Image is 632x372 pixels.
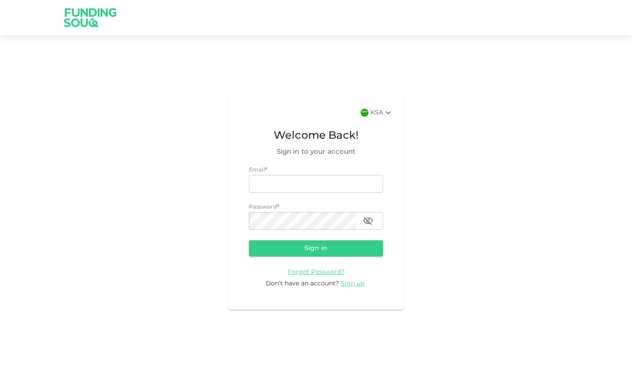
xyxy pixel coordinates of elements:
a: Forgot Password? [288,269,345,275]
span: Sign up [341,281,365,287]
span: Sign in to your account [249,147,383,157]
span: Password [249,205,277,210]
div: KSA [370,107,394,118]
button: Sign in [249,240,383,256]
span: Don't have an account? [266,281,339,287]
input: password [249,212,356,230]
span: Welcome Back! [249,128,383,144]
img: flag-sa.b9a346574cdc8950dd34b50780441f57.svg [361,109,369,117]
span: Forgot Password? [288,269,345,275]
span: Email [249,167,265,173]
input: email [249,175,383,193]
